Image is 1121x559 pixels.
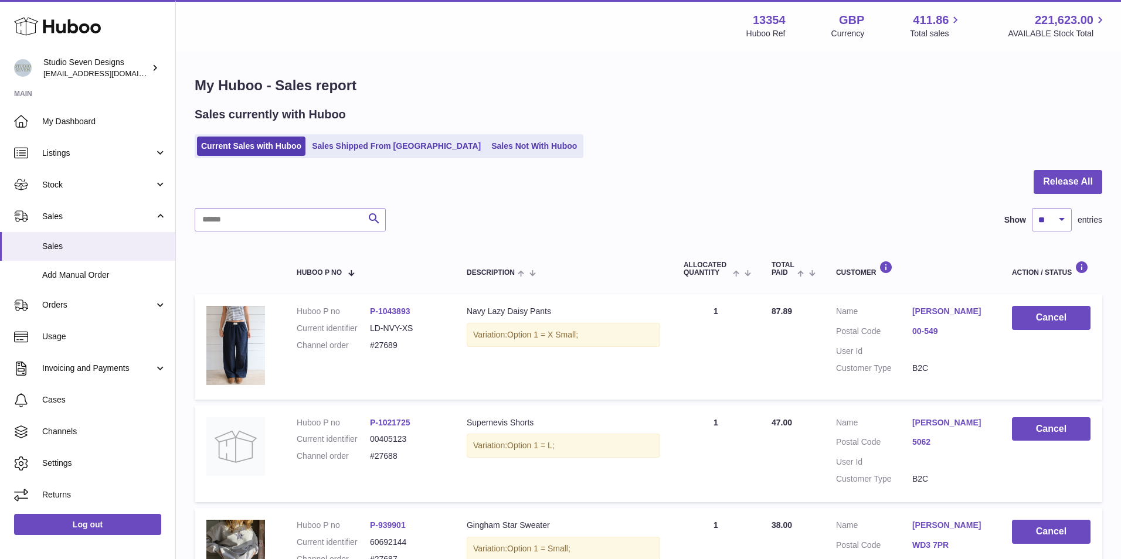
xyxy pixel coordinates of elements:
[297,537,370,548] dt: Current identifier
[197,137,305,156] a: Current Sales with Huboo
[836,417,912,431] dt: Name
[912,437,988,448] a: 5062
[297,323,370,334] dt: Current identifier
[1078,214,1102,226] span: entries
[206,417,265,476] img: no-photo.jpg
[42,179,154,190] span: Stock
[42,363,154,374] span: Invoicing and Payments
[467,434,660,458] div: Variation:
[297,306,370,317] dt: Huboo P no
[467,417,660,428] div: Supernevis Shorts
[42,394,167,405] span: Cases
[42,148,154,159] span: Listings
[746,28,786,39] div: Huboo Ref
[467,306,660,317] div: Navy Lazy Daisy Pants
[467,323,660,347] div: Variation:
[831,28,865,39] div: Currency
[1035,12,1093,28] span: 221,623.00
[672,405,760,503] td: 1
[42,426,167,437] span: Channels
[297,340,370,351] dt: Channel order
[912,473,988,485] dd: B2C
[467,520,660,531] div: Gingham Star Sweater
[912,540,988,551] a: WD3 7PR
[1034,170,1102,194] button: Release All
[912,306,988,317] a: [PERSON_NAME]
[297,451,370,462] dt: Channel order
[772,418,792,427] span: 47.00
[507,544,570,553] span: Option 1 = Small;
[753,12,786,28] strong: 13354
[836,306,912,320] dt: Name
[836,346,912,357] dt: User Id
[772,306,792,316] span: 87.89
[370,323,443,334] dd: LD-NVY-XS
[487,137,581,156] a: Sales Not With Huboo
[684,261,730,277] span: ALLOCATED Quantity
[772,261,794,277] span: Total paid
[42,331,167,342] span: Usage
[912,363,988,374] dd: B2C
[507,441,555,450] span: Option 1 = L;
[195,107,346,122] h2: Sales currently with Huboo
[14,514,161,535] a: Log out
[1004,214,1026,226] label: Show
[912,520,988,531] a: [PERSON_NAME]
[42,458,167,469] span: Settings
[836,363,912,374] dt: Customer Type
[297,520,370,531] dt: Huboo P no
[910,12,962,39] a: 411.86 Total sales
[42,241,167,252] span: Sales
[836,473,912,485] dt: Customer Type
[1008,12,1107,39] a: 221,623.00 AVAILABLE Stock Total
[836,437,912,451] dt: Postal Code
[507,330,578,339] span: Option 1 = X Small;
[672,294,760,399] td: 1
[43,69,172,78] span: [EMAIL_ADDRESS][DOMAIN_NAME]
[467,269,515,277] span: Description
[836,456,912,468] dt: User Id
[195,76,1102,95] h1: My Huboo - Sales report
[42,270,167,281] span: Add Manual Order
[297,269,342,277] span: Huboo P no
[370,418,410,427] a: P-1021725
[836,540,912,554] dt: Postal Code
[836,520,912,534] dt: Name
[370,340,443,351] dd: #27689
[912,417,988,428] a: [PERSON_NAME]
[910,28,962,39] span: Total sales
[42,489,167,500] span: Returns
[772,520,792,530] span: 38.00
[1012,261,1091,277] div: Action / Status
[370,434,443,445] dd: 00405123
[370,520,406,530] a: P-939901
[912,326,988,337] a: 00-549
[14,59,32,77] img: internalAdmin-13354@internal.huboo.com
[1012,306,1091,330] button: Cancel
[913,12,949,28] span: 411.86
[297,417,370,428] dt: Huboo P no
[42,211,154,222] span: Sales
[42,116,167,127] span: My Dashboard
[206,306,265,384] img: 1_2a0d6f80-86bb-49d4-9e1a-1b60289414d9.png
[1012,417,1091,441] button: Cancel
[836,261,988,277] div: Customer
[43,57,149,79] div: Studio Seven Designs
[839,12,864,28] strong: GBP
[42,299,154,311] span: Orders
[370,537,443,548] dd: 60692144
[1008,28,1107,39] span: AVAILABLE Stock Total
[370,451,443,462] dd: #27688
[308,137,485,156] a: Sales Shipped From [GEOGRAPHIC_DATA]
[370,306,410,316] a: P-1043893
[836,326,912,340] dt: Postal Code
[1012,520,1091,544] button: Cancel
[297,434,370,445] dt: Current identifier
